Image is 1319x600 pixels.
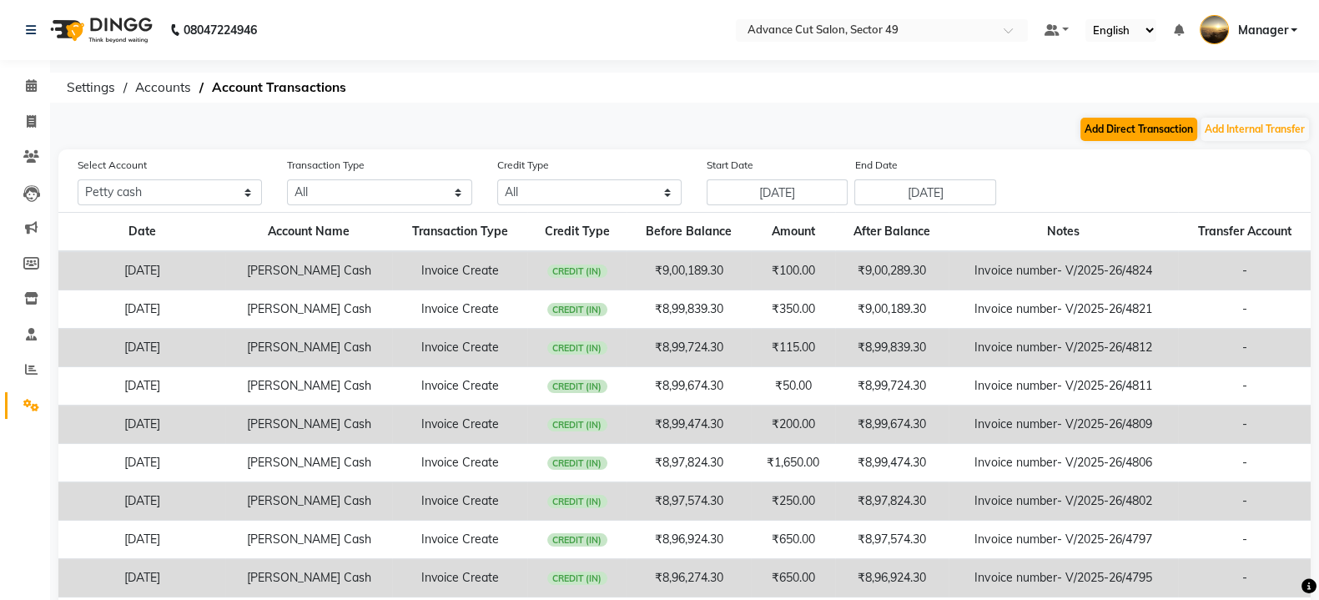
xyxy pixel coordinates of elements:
td: Invoice Create [392,482,527,521]
td: [PERSON_NAME] Cash [225,251,392,290]
td: - [1178,559,1311,597]
td: Invoice Create [392,367,527,406]
th: Account Name [225,213,392,252]
th: Transfer Account [1178,213,1311,252]
td: [DATE] [58,367,225,406]
span: CREDIT (IN) [547,456,607,470]
th: Credit Type [527,213,627,252]
span: CREDIT (IN) [547,380,607,393]
td: Invoice number- V/2025-26/4809 [949,406,1179,444]
td: ₹650.00 [751,559,836,597]
span: CREDIT (IN) [547,533,607,547]
td: Invoice Create [392,329,527,367]
td: [DATE] [58,521,225,559]
td: ₹8,99,474.30 [835,444,948,482]
td: [PERSON_NAME] Cash [225,559,392,597]
button: Add Internal Transfer [1201,118,1309,141]
td: Invoice Create [392,444,527,482]
td: ₹8,99,724.30 [835,367,948,406]
span: Manager [1237,22,1287,39]
td: ₹8,97,574.30 [835,521,948,559]
label: End Date [854,158,897,173]
td: [PERSON_NAME] Cash [225,521,392,559]
td: Invoice number- V/2025-26/4824 [949,251,1179,290]
td: ₹650.00 [751,521,836,559]
td: Invoice number- V/2025-26/4806 [949,444,1179,482]
td: ₹8,99,839.30 [627,290,750,329]
img: logo [43,7,157,53]
td: [PERSON_NAME] Cash [225,444,392,482]
td: Invoice number- V/2025-26/4811 [949,367,1179,406]
th: Date [58,213,225,252]
td: - [1178,482,1311,521]
td: Invoice number- V/2025-26/4802 [949,482,1179,521]
td: Invoice number- V/2025-26/4821 [949,290,1179,329]
td: ₹50.00 [751,367,836,406]
td: ₹200.00 [751,406,836,444]
td: ₹8,99,474.30 [627,406,750,444]
td: ₹115.00 [751,329,836,367]
span: CREDIT (IN) [547,495,607,508]
td: - [1178,406,1311,444]
td: Invoice Create [392,406,527,444]
span: CREDIT (IN) [547,418,607,431]
td: [DATE] [58,406,225,444]
span: CREDIT (IN) [547,303,607,316]
label: Credit Type [497,158,549,173]
span: CREDIT (IN) [547,572,607,585]
td: Invoice Create [392,559,527,597]
td: ₹8,96,924.30 [627,521,750,559]
td: Invoice Create [392,521,527,559]
td: ₹1,650.00 [751,444,836,482]
td: - [1178,521,1311,559]
td: - [1178,290,1311,329]
span: CREDIT (IN) [547,265,607,278]
td: [DATE] [58,559,225,597]
td: [DATE] [58,444,225,482]
td: - [1178,367,1311,406]
td: ₹100.00 [751,251,836,290]
label: Start Date [707,158,753,173]
td: ₹9,00,189.30 [835,290,948,329]
td: ₹350.00 [751,290,836,329]
td: ₹9,00,189.30 [627,251,750,290]
img: Manager [1200,15,1229,44]
td: ₹8,97,574.30 [627,482,750,521]
td: [DATE] [58,251,225,290]
td: Invoice Create [392,251,527,290]
td: ₹8,99,674.30 [627,367,750,406]
span: Account Transactions [204,73,355,103]
span: CREDIT (IN) [547,341,607,355]
th: Amount [751,213,836,252]
button: Add Direct Transaction [1080,118,1197,141]
label: Select Account [78,158,147,173]
td: ₹8,99,839.30 [835,329,948,367]
td: ₹8,96,274.30 [627,559,750,597]
td: ₹8,99,674.30 [835,406,948,444]
span: Accounts [127,73,199,103]
label: Transaction Type [287,158,365,173]
input: End Date [854,179,996,205]
th: Transaction Type [392,213,527,252]
td: ₹8,97,824.30 [627,444,750,482]
b: 08047224946 [184,7,257,53]
td: Invoice Create [392,290,527,329]
td: Invoice number- V/2025-26/4797 [949,521,1179,559]
td: ₹8,96,924.30 [835,559,948,597]
td: ₹8,97,824.30 [835,482,948,521]
td: ₹9,00,289.30 [835,251,948,290]
td: [DATE] [58,482,225,521]
td: [PERSON_NAME] Cash [225,329,392,367]
td: - [1178,444,1311,482]
th: Before Balance [627,213,750,252]
td: [DATE] [58,290,225,329]
td: - [1178,251,1311,290]
td: ₹8,99,724.30 [627,329,750,367]
td: [PERSON_NAME] Cash [225,406,392,444]
td: Invoice number- V/2025-26/4812 [949,329,1179,367]
td: - [1178,329,1311,367]
td: Invoice number- V/2025-26/4795 [949,559,1179,597]
input: Start Date [707,179,848,205]
td: [PERSON_NAME] Cash [225,290,392,329]
th: After Balance [835,213,948,252]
